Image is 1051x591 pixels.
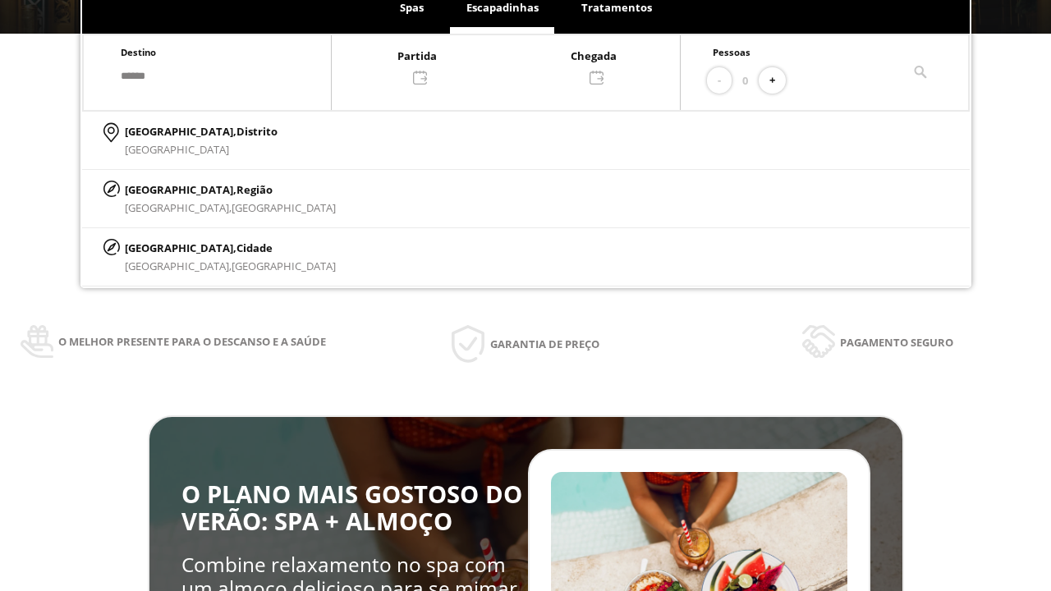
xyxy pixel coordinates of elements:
[125,181,336,199] p: [GEOGRAPHIC_DATA],
[236,182,273,197] span: Região
[125,142,229,157] span: [GEOGRAPHIC_DATA]
[125,259,232,273] span: [GEOGRAPHIC_DATA],
[125,200,232,215] span: [GEOGRAPHIC_DATA],
[840,333,953,351] span: Pagamento seguro
[125,122,278,140] p: [GEOGRAPHIC_DATA],
[490,335,599,353] span: Garantia de preço
[236,241,273,255] span: Cidade
[181,478,522,538] span: O PLANO MAIS GOSTOSO DO VERÃO: SPA + ALMOÇO
[236,124,278,139] span: Distrito
[713,46,750,58] span: Pessoas
[742,71,748,89] span: 0
[232,200,336,215] span: [GEOGRAPHIC_DATA]
[232,259,336,273] span: [GEOGRAPHIC_DATA]
[125,239,336,257] p: [GEOGRAPHIC_DATA],
[759,67,786,94] button: +
[707,67,732,94] button: -
[58,332,326,350] span: O melhor presente para o descanso e a saúde
[121,46,156,58] span: Destino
